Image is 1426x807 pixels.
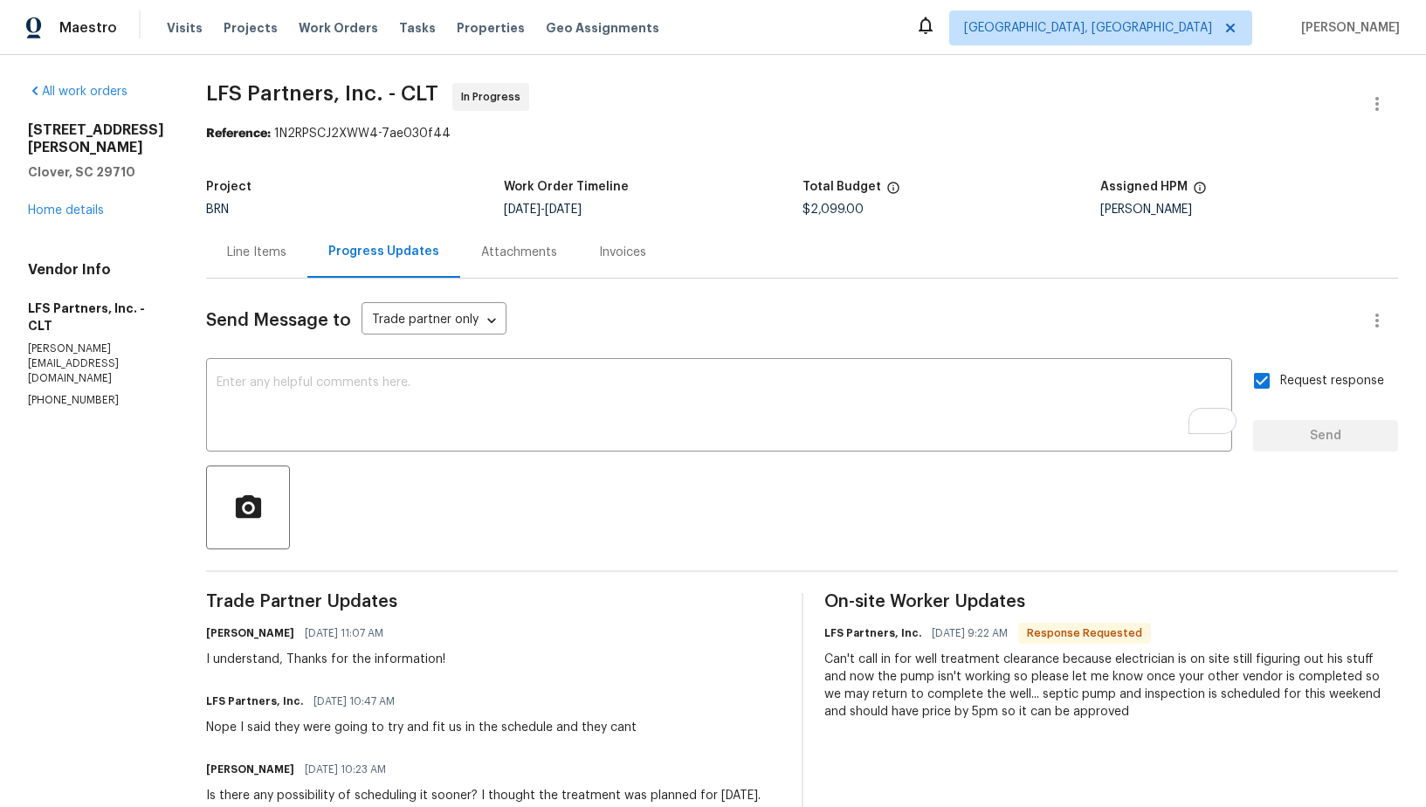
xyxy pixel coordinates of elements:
div: Trade partner only [362,307,506,335]
span: [DATE] [545,203,582,216]
span: Trade Partner Updates [206,593,781,610]
span: Properties [457,19,525,37]
span: Tasks [399,22,436,34]
span: [DATE] 10:23 AM [305,761,386,778]
span: The total cost of line items that have been proposed by Opendoor. This sum includes line items th... [886,181,900,203]
span: Visits [167,19,203,37]
div: Nope I said they were going to try and fit us in the schedule and they cant [206,719,637,736]
div: Is there any possibility of scheduling it sooner? I thought the treatment was planned for [DATE]. [206,787,761,804]
h6: LFS Partners, Inc. [206,693,303,710]
div: Can't call in for well treatment clearance because electrician is on site still figuring out his ... [824,651,1399,721]
span: Maestro [59,19,117,37]
span: $2,099.00 [803,203,864,216]
span: Projects [224,19,278,37]
span: Request response [1280,372,1384,390]
p: [PHONE_NUMBER] [28,393,164,408]
span: Geo Assignments [546,19,659,37]
div: I understand, Thanks for the information! [206,651,445,668]
div: Invoices [599,244,646,261]
div: [PERSON_NAME] [1100,203,1398,216]
a: Home details [28,204,104,217]
span: Work Orders [299,19,378,37]
span: [DATE] [504,203,541,216]
h6: [PERSON_NAME] [206,761,294,778]
a: All work orders [28,86,127,98]
span: Send Message to [206,312,351,329]
h5: Total Budget [803,181,881,193]
textarea: To enrich screen reader interactions, please activate Accessibility in Grammarly extension settings [217,376,1222,438]
h6: [PERSON_NAME] [206,624,294,642]
p: [PERSON_NAME][EMAIL_ADDRESS][DOMAIN_NAME] [28,341,164,386]
div: Line Items [227,244,286,261]
span: The hpm assigned to this work order. [1193,181,1207,203]
h5: Work Order Timeline [504,181,629,193]
span: [DATE] 11:07 AM [305,624,383,642]
span: [DATE] 10:47 AM [313,693,395,710]
h5: Project [206,181,251,193]
span: Response Requested [1020,624,1149,642]
h5: LFS Partners, Inc. - CLT [28,300,164,335]
h4: Vendor Info [28,261,164,279]
b: Reference: [206,128,271,140]
span: LFS Partners, Inc. - CLT [206,83,438,104]
span: [DATE] 9:22 AM [932,624,1008,642]
div: Attachments [481,244,557,261]
span: - [504,203,582,216]
span: BRN [206,203,229,216]
div: 1N2RPSCJ2XWW4-7ae030f44 [206,125,1398,142]
h5: Clover, SC 29710 [28,163,164,181]
h5: Assigned HPM [1100,181,1188,193]
h6: LFS Partners, Inc. [824,624,921,642]
span: On-site Worker Updates [824,593,1399,610]
h2: [STREET_ADDRESS][PERSON_NAME] [28,121,164,156]
span: [GEOGRAPHIC_DATA], [GEOGRAPHIC_DATA] [964,19,1212,37]
div: Progress Updates [328,243,439,260]
span: In Progress [461,88,527,106]
span: [PERSON_NAME] [1294,19,1400,37]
